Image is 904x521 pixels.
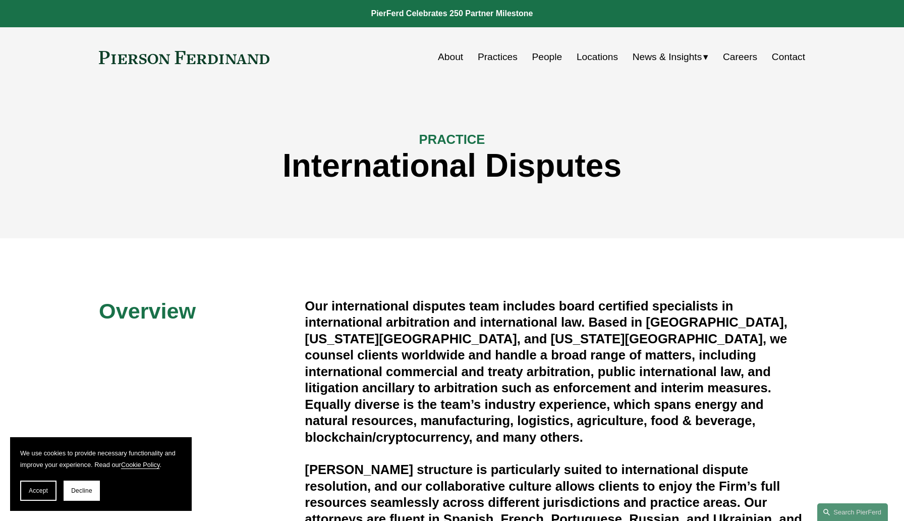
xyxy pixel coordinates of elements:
[305,298,805,445] h4: Our international disputes team includes board certified specialists in international arbitration...
[99,299,196,323] span: Overview
[20,481,56,501] button: Accept
[723,47,757,67] a: Careers
[817,503,888,521] a: Search this site
[419,132,485,146] span: PRACTICE
[633,47,709,67] a: folder dropdown
[478,47,518,67] a: Practices
[532,47,562,67] a: People
[29,487,48,494] span: Accept
[438,47,463,67] a: About
[772,47,805,67] a: Contact
[121,461,160,468] a: Cookie Policy
[64,481,100,501] button: Decline
[577,47,618,67] a: Locations
[20,447,182,471] p: We use cookies to provide necessary functionality and improve your experience. Read our .
[10,437,192,511] section: Cookie banner
[99,147,805,184] h1: International Disputes
[633,48,702,66] span: News & Insights
[71,487,92,494] span: Decline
